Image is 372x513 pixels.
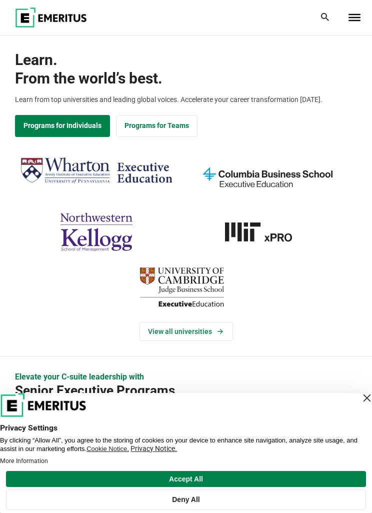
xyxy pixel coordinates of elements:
img: columbia-business-school [191,152,344,202]
a: Explore Programs [15,115,110,137]
p: Elevate your C-suite leadership with [15,371,357,382]
h2: Senior Executive Programs [15,382,357,399]
img: northwestern-kellogg [20,207,173,257]
a: MIT-xPRO [191,207,344,257]
a: Explore for Business [116,115,197,137]
h1: Learn. [15,50,357,88]
button: Toggle Menu [348,14,360,21]
img: cambridge-judge-business-school [105,262,258,312]
img: MIT xPRO [191,207,344,257]
img: Wharton Executive Education [20,152,173,189]
p: Learn from top universities and leading global voices. Accelerate your career transformation [DATE]. [15,94,357,105]
a: View Universities [139,322,233,341]
span: From the world’s best. [15,69,357,88]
